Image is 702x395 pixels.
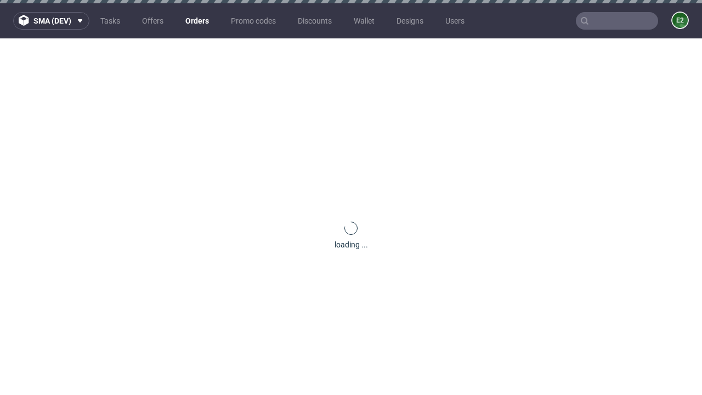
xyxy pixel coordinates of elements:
a: Users [439,12,471,30]
a: Discounts [291,12,338,30]
a: Orders [179,12,216,30]
a: Offers [135,12,170,30]
figcaption: e2 [672,13,688,28]
span: sma (dev) [33,17,71,25]
a: Wallet [347,12,381,30]
a: Promo codes [224,12,282,30]
a: Designs [390,12,430,30]
button: sma (dev) [13,12,89,30]
a: Tasks [94,12,127,30]
div: loading ... [335,239,368,250]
